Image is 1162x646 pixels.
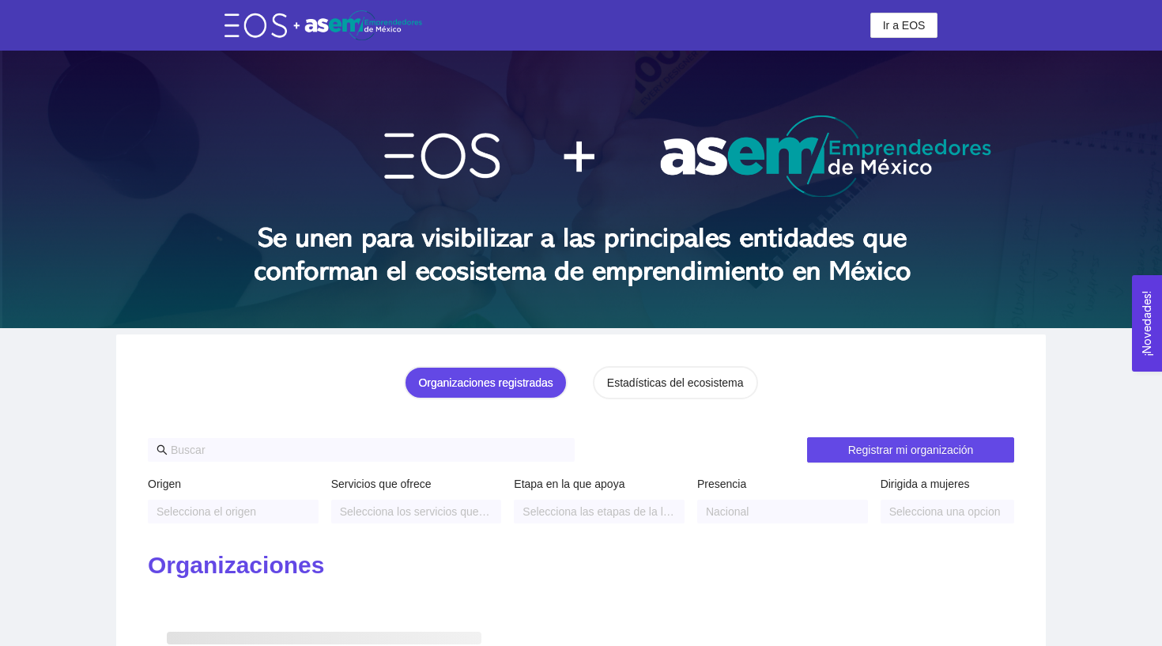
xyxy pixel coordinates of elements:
[807,437,1014,463] button: Registrar mi organización
[514,475,624,493] label: Etapa en la que apoya
[848,441,974,459] span: Registrar mi organización
[697,475,746,493] label: Presencia
[148,550,1014,582] h2: Organizaciones
[157,444,168,455] span: search
[418,374,553,391] div: Organizaciones registradas
[881,475,970,493] label: Dirigida a mujeres
[607,374,744,391] div: Estadísticas del ecosistema
[1132,275,1162,372] button: Open Feedback Widget
[870,13,938,38] button: Ir a EOS
[224,10,422,40] img: eos-asem-logo.38b026ae.png
[331,475,432,493] label: Servicios que ofrece
[883,17,926,34] span: Ir a EOS
[171,441,566,459] input: Buscar
[148,475,181,493] label: Origen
